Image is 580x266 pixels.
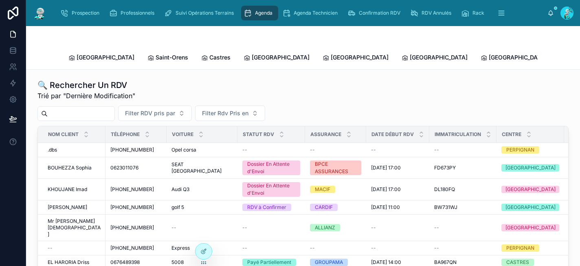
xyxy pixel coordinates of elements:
[371,147,376,153] span: --
[310,259,361,266] a: GROUPAMA
[371,186,401,193] span: [DATE] 17:00
[505,186,556,193] div: [GEOGRAPHIC_DATA]
[371,204,400,211] span: [DATE] 11:00
[110,186,162,193] a: [PHONE_NUMBER]
[48,204,87,211] span: [PERSON_NAME]
[371,165,424,171] a: [DATE] 17:00
[171,245,190,251] span: Express
[156,53,188,62] span: Saint-Orens
[294,10,338,16] span: Agenda Technicien
[48,165,101,171] a: BOUHEZZA Sophia
[434,204,492,211] a: BW731WJ
[242,160,300,175] a: Dossier En Attente d'Envoi
[110,186,154,193] span: [PHONE_NUMBER]
[171,186,189,193] span: Audi Q3
[310,245,315,251] span: --
[58,6,105,20] a: Prospection
[371,165,401,171] span: [DATE] 17:00
[310,147,361,153] a: --
[434,186,492,193] a: DL180FQ
[110,224,162,231] a: [PHONE_NUMBER]
[501,244,559,252] a: PERPIGNAN
[247,160,295,175] div: Dossier En Attente d'Envoi
[37,79,135,91] h1: 🔍 Rechercher Un RDV
[48,165,92,171] span: BOUHEZZA Sophia
[331,53,389,62] span: [GEOGRAPHIC_DATA]
[147,50,188,66] a: Saint-Orens
[242,245,247,251] span: --
[434,186,455,193] span: DL180FQ
[247,182,295,197] div: Dossier En Attente d'Envoi
[110,165,162,171] a: 0623011076
[247,204,286,211] div: RDV à Confirmer
[243,131,274,138] span: Statut RDV
[435,131,481,138] span: Immatriculation
[48,218,101,237] a: Mr [PERSON_NAME][DEMOGRAPHIC_DATA]
[125,109,175,117] span: Filter RDV pris par
[242,224,300,231] a: --
[48,245,53,251] span: --
[505,224,556,231] div: [GEOGRAPHIC_DATA]
[201,50,231,66] a: Castres
[371,259,401,266] span: [DATE] 14:00
[171,259,233,266] a: 5008
[371,224,424,231] a: --
[171,204,184,211] span: golf 5
[410,53,468,62] span: [GEOGRAPHIC_DATA]
[402,50,468,66] a: [GEOGRAPHIC_DATA]
[310,245,361,251] a: --
[33,7,47,20] img: App logo
[48,147,101,153] a: .dbs
[501,164,559,171] a: [GEOGRAPHIC_DATA]
[506,146,534,154] div: PERPIGNAN
[434,147,492,153] a: --
[434,224,492,231] a: --
[310,186,361,193] a: MACIF
[371,186,424,193] a: [DATE] 17:00
[371,147,424,153] a: --
[472,10,484,16] span: Rack
[110,147,154,153] span: [PHONE_NUMBER]
[505,204,556,211] div: [GEOGRAPHIC_DATA]
[310,131,341,138] span: Assurance
[408,6,457,20] a: RDV Annulés
[434,245,439,251] span: --
[310,204,361,211] a: CARDIF
[171,147,196,153] span: Opel corsa
[171,147,233,153] a: Opel corsa
[162,6,239,20] a: Suivi Opérations Terrains
[501,204,559,211] a: [GEOGRAPHIC_DATA]
[48,131,79,138] span: Nom Client
[48,186,87,193] span: KHOUJANE Imad
[202,109,248,117] span: Filter Rdv Pris en
[111,131,140,138] span: Téléphone
[171,259,184,266] span: 5008
[48,204,101,211] a: [PERSON_NAME]
[171,204,233,211] a: golf 5
[110,245,154,251] span: [PHONE_NUMBER]
[171,161,233,174] a: SEAT [GEOGRAPHIC_DATA]
[434,259,457,266] span: BA967QN
[280,6,343,20] a: Agenda Technicien
[171,224,233,231] a: --
[68,50,134,66] a: [GEOGRAPHIC_DATA]
[501,146,559,154] a: PERPIGNAN
[371,224,376,231] span: --
[171,186,233,193] a: Audi Q3
[310,160,361,175] a: BPCE ASSURANCES
[501,224,559,231] a: [GEOGRAPHIC_DATA]
[110,224,154,231] span: [PHONE_NUMBER]
[118,106,192,121] button: Select Button
[255,10,272,16] span: Agenda
[247,259,291,266] div: Payé Partiellement
[310,224,361,231] a: ALLIANZ
[315,224,335,231] div: ALLIANZ
[110,259,162,266] a: 0676489398
[315,259,343,266] div: GROUPAMA
[48,259,89,266] span: EL HARORIA Driss
[110,165,138,171] span: 0623011076
[371,131,414,138] span: Date Début RDV
[502,131,521,138] span: Centre
[48,259,101,266] a: EL HARORIA Driss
